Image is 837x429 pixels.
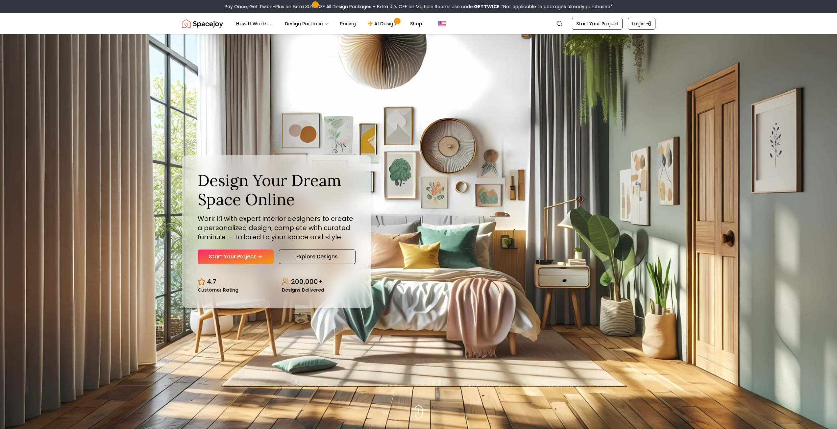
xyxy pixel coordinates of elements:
[182,17,223,30] a: Spacejoy
[198,214,356,242] p: Work 1:1 with expert interior designers to create a personalized design, complete with curated fu...
[572,18,623,30] a: Start Your Project
[282,288,324,292] small: Designs Delivered
[182,13,655,34] nav: Global
[291,277,323,286] p: 200,000+
[362,17,404,30] a: AI Design
[280,17,333,30] button: Design Portfolio
[198,171,356,209] h1: Design Your Dream Space Online
[198,272,356,292] div: Design stats
[500,3,613,10] span: *Not applicable to packages already purchased*
[335,17,361,30] a: Pricing
[279,250,356,264] a: Explore Designs
[405,17,428,30] a: Shop
[474,3,500,10] b: GETTWICE
[225,3,613,10] div: Pay Once, Get Twice-Plus an Extra 30% OFF All Design Packages + Extra 10% OFF on Multiple Rooms.
[452,3,500,10] span: Use code:
[182,17,223,30] img: Spacejoy Logo
[231,17,428,30] nav: Main
[198,250,274,264] a: Start Your Project
[438,20,446,28] img: United States
[628,18,655,30] a: Login
[231,17,278,30] button: How It Works
[207,277,216,286] p: 4.7
[198,288,238,292] small: Customer Rating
